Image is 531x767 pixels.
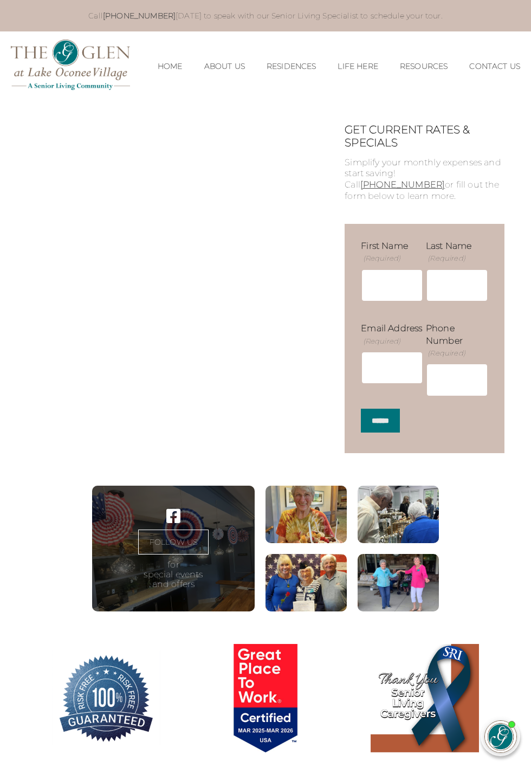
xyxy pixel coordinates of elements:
[371,644,479,752] img: Thank You Senior Living Caregivers
[166,508,180,524] a: Visit our ' . $platform_name . ' page
[338,62,378,71] a: Life Here
[469,62,520,71] a: Contact Us
[345,123,504,149] h2: GET CURRENT RATES & SPECIALS
[345,157,504,202] p: Simplify your monthly expenses and start saving! Call or fill out the form below to learn more.
[361,240,423,265] label: First Name
[400,62,448,71] a: Resources
[138,530,209,555] a: FOLLOW US
[103,11,176,21] a: [PHONE_NUMBER]
[186,644,345,756] a: Great Place to Work
[362,253,400,263] span: (Required)
[11,40,130,90] img: The Glen Lake Oconee Home
[144,560,203,589] p: for special events and offers
[361,323,423,347] label: Email Address
[267,62,316,71] a: Residences
[204,62,245,71] a: About Us
[427,348,465,358] span: (Required)
[158,62,183,71] a: Home
[27,644,186,756] a: 100% Risk Free Guarantee
[362,336,400,346] span: (Required)
[426,323,488,359] label: Phone Number
[37,11,494,21] p: Call [DATE] to speak with our Senior Living Specialist to schedule your tour.
[426,240,488,265] label: Last Name
[211,644,320,752] img: Great Place to Work
[345,644,504,756] a: Thank You Senior Living Caregivers
[427,253,465,263] span: (Required)
[52,644,160,752] img: 100% Risk Free Guarantee
[485,721,516,752] img: avatar
[360,179,445,190] a: [PHONE_NUMBER]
